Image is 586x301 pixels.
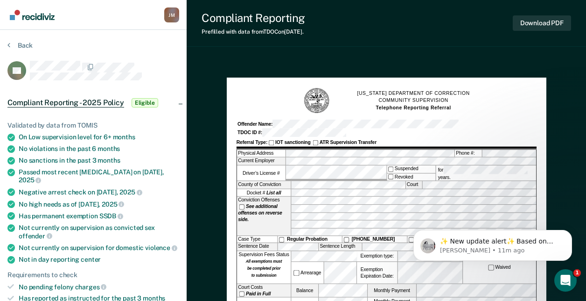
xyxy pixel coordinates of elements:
[357,90,469,112] h1: [US_STATE] DEPARTMENT OF CORRECTION COMMUNITY SUPERVISION
[237,158,286,165] label: Current Employer
[102,201,124,208] span: 2025
[7,122,179,129] div: Validated by data from TOMIS
[287,237,328,243] strong: Regular Probation
[202,11,305,25] div: Compliant Reporting
[236,140,267,145] strong: Referral Type:
[19,256,179,264] div: Not in day reporting
[237,197,291,236] div: Conviction Offenses
[10,10,55,20] img: Recidiviz
[246,291,271,297] strong: Paid in Full
[268,140,274,146] input: IOT sanctioning
[164,7,179,22] button: Profile dropdown button
[387,173,435,181] label: Revoked
[202,29,305,35] div: Prefilled with data from TDOC on [DATE] .
[387,165,435,173] label: Suspended
[319,244,362,251] label: Sentence Length
[19,232,52,240] span: offender
[81,256,101,263] span: center
[237,244,277,251] label: Sentence Date
[279,237,284,243] input: Regular Probation
[239,204,244,210] input: See additional offenses on reverse side.
[293,270,322,276] label: Arrearage
[245,259,282,278] strong: All exemptions must be completed prior to submission
[376,105,451,111] strong: Telephone Reporting Referral
[119,188,142,196] span: 2025
[405,181,422,189] label: Court
[239,291,244,297] input: Paid in Full
[313,140,318,146] input: ATR Supervision Transfer
[237,236,277,243] div: Case Type
[351,237,395,243] strong: [PHONE_NUMBER]
[7,271,179,279] div: Requirements to check
[368,284,416,297] label: Monthly Payment
[132,98,158,107] span: Eligible
[554,269,577,292] iframe: Intercom live chat
[75,283,107,291] span: charges
[513,15,571,31] button: Download PDF
[319,140,376,145] strong: ATR Supervision Transfer
[19,145,179,153] div: No violations in the past 6
[19,176,41,184] span: 2025
[164,7,179,22] div: J M
[237,181,291,189] label: County of Conviction
[7,98,124,107] span: Compliant Reporting - 2025 Policy
[41,27,160,211] span: ✨ New update alert✨ Based on your feedback, we've made a few updates we wanted to share. 1. We ha...
[19,283,179,291] div: No pending felony
[99,212,123,220] span: SSDB
[237,130,262,136] strong: TDOC ID #:
[113,133,135,141] span: months
[293,270,299,276] input: Arrearage
[98,145,120,152] span: months
[237,165,286,180] label: Driver’s License #
[98,157,120,164] span: months
[19,188,179,196] div: Negative arrest check on [DATE],
[266,190,281,196] strong: List all
[145,244,177,251] span: violence
[19,212,179,220] div: Has permanent exemption
[388,174,393,180] input: Revoked
[237,122,272,127] strong: Offender Name:
[357,262,397,283] div: Exemption Expiration Date:
[41,36,161,44] p: Message from Kim, sent 11m ago
[443,165,527,174] input: for years.
[237,284,291,297] div: Court Costs
[237,251,291,283] div: Supervision Fees Status
[7,41,33,50] button: Back
[237,150,286,158] label: Physical Address
[437,165,535,180] label: for years.
[573,269,581,277] span: 1
[388,166,393,172] input: Suspended
[19,200,179,208] div: No high needs as of [DATE],
[357,251,397,261] label: Exemption type:
[19,168,179,184] div: Passed most recent [MEDICAL_DATA] on [DATE],
[246,190,281,196] span: Docket #
[291,284,318,297] label: Balance
[343,237,349,243] input: [PHONE_NUMBER]
[399,210,586,276] iframe: Intercom notifications message
[19,157,179,165] div: No sanctions in the past 3
[19,133,179,141] div: On Low supervision level for 6+
[303,87,330,115] img: TN Seal
[275,140,311,145] strong: IOT sanctioning
[455,150,482,158] label: Phone #:
[238,204,282,222] strong: See additional offenses on reverse side.
[19,224,179,240] div: Not currently on supervision as convicted sex
[19,244,179,252] div: Not currently on supervision for domestic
